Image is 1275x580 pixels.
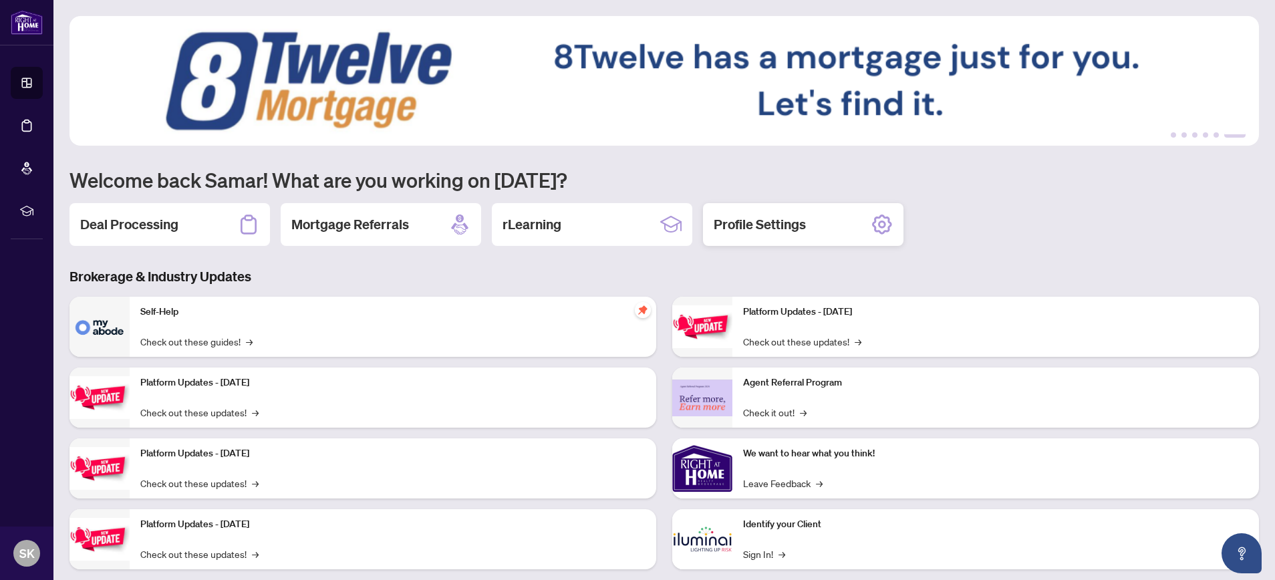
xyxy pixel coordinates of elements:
[743,376,1248,390] p: Agent Referral Program
[19,544,35,563] span: SK
[714,215,806,234] h2: Profile Settings
[800,405,807,420] span: →
[672,509,732,569] img: Identify your Client
[246,334,253,349] span: →
[291,215,409,234] h2: Mortgage Referrals
[1203,132,1208,138] button: 4
[69,297,130,357] img: Self-Help
[672,305,732,347] img: Platform Updates - June 23, 2025
[1192,132,1197,138] button: 3
[1171,132,1176,138] button: 1
[635,302,651,318] span: pushpin
[140,405,259,420] a: Check out these updates!→
[252,547,259,561] span: →
[140,446,646,461] p: Platform Updates - [DATE]
[252,405,259,420] span: →
[503,215,561,234] h2: rLearning
[778,547,785,561] span: →
[69,376,130,418] img: Platform Updates - September 16, 2025
[140,476,259,490] a: Check out these updates!→
[743,547,785,561] a: Sign In!→
[743,517,1248,532] p: Identify your Client
[69,447,130,489] img: Platform Updates - July 21, 2025
[140,517,646,532] p: Platform Updates - [DATE]
[743,446,1248,461] p: We want to hear what you think!
[816,476,823,490] span: →
[672,438,732,498] img: We want to hear what you think!
[69,267,1259,286] h3: Brokerage & Industry Updates
[69,518,130,560] img: Platform Updates - July 8, 2025
[1224,132,1246,138] button: 6
[69,167,1259,192] h1: Welcome back Samar! What are you working on [DATE]?
[743,405,807,420] a: Check it out!→
[69,16,1259,146] img: Slide 5
[743,476,823,490] a: Leave Feedback→
[140,305,646,319] p: Self-Help
[140,334,253,349] a: Check out these guides!→
[1181,132,1187,138] button: 2
[80,215,178,234] h2: Deal Processing
[1214,132,1219,138] button: 5
[743,305,1248,319] p: Platform Updates - [DATE]
[855,334,861,349] span: →
[140,376,646,390] p: Platform Updates - [DATE]
[672,380,732,416] img: Agent Referral Program
[252,476,259,490] span: →
[11,10,43,35] img: logo
[1222,533,1262,573] button: Open asap
[743,334,861,349] a: Check out these updates!→
[140,547,259,561] a: Check out these updates!→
